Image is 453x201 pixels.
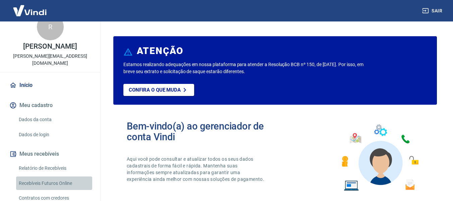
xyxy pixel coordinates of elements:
h6: ATENÇÃO [137,48,183,54]
p: Aqui você pode consultar e atualizar todos os seus dados cadastrais de forma fácil e rápida. Mant... [127,156,266,183]
p: Confira o que muda [129,87,181,93]
a: Confira o que muda [123,84,194,96]
h2: Bem-vindo(a) ao gerenciador de conta Vindi [127,121,275,142]
div: R [37,13,64,40]
button: Meus recebíveis [8,147,92,161]
p: [PERSON_NAME][EMAIL_ADDRESS][DOMAIN_NAME] [5,53,95,67]
a: Início [8,78,92,93]
img: Vindi [8,0,52,21]
p: [PERSON_NAME] [23,43,77,50]
a: Recebíveis Futuros Online [16,177,92,190]
a: Dados de login [16,128,92,142]
button: Sair [421,5,445,17]
img: Imagem de um avatar masculino com diversos icones exemplificando as funcionalidades do gerenciado... [336,121,423,195]
button: Meu cadastro [8,98,92,113]
a: Dados da conta [16,113,92,127]
a: Relatório de Recebíveis [16,161,92,175]
p: Estamos realizando adequações em nossa plataforma para atender a Resolução BCB nº 150, de [DATE].... [123,61,366,75]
